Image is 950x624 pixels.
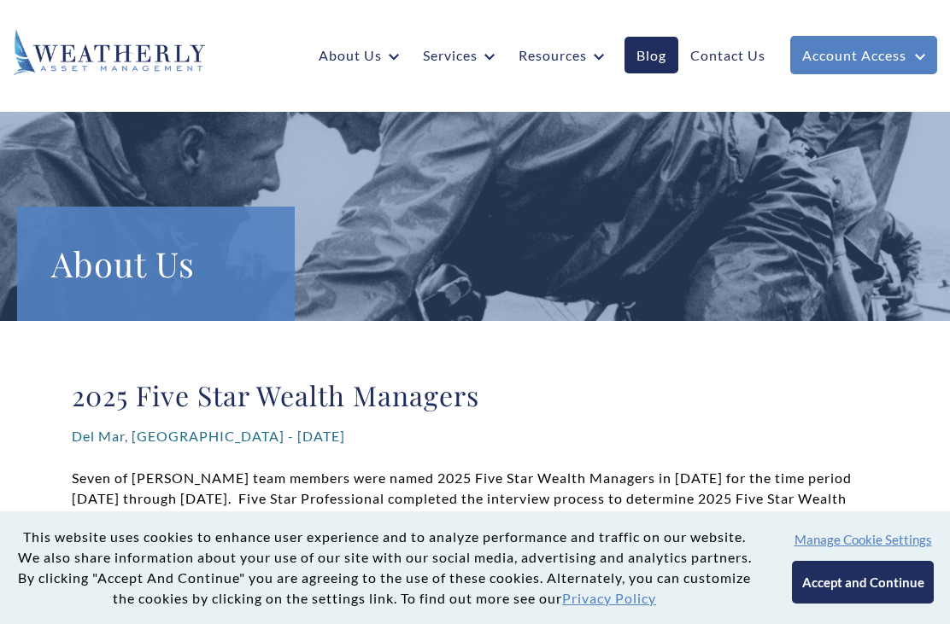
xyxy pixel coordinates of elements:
h2: 2025 Five Star Wealth Managers [72,378,878,412]
p: Seven of [PERSON_NAME] team members were named 2025 Five Star Wealth Managers in [DATE] for the t... [72,468,878,570]
button: Manage Cookie Settings [795,532,932,547]
a: Account Access [790,36,937,74]
p: Del Mar, [GEOGRAPHIC_DATA] - [DATE] [72,426,878,446]
a: Privacy Policy [562,590,656,606]
a: Contact Us [678,37,777,73]
a: Blog [625,37,678,73]
button: Accept and Continue [792,561,933,604]
img: Weatherly [13,29,205,76]
a: Resources [507,37,616,73]
h1: About Us [51,241,261,287]
a: Services [411,37,507,73]
a: About Us [307,37,411,73]
p: This website uses cookies to enhance user experience and to analyze performance and traffic on ou... [14,527,755,609]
